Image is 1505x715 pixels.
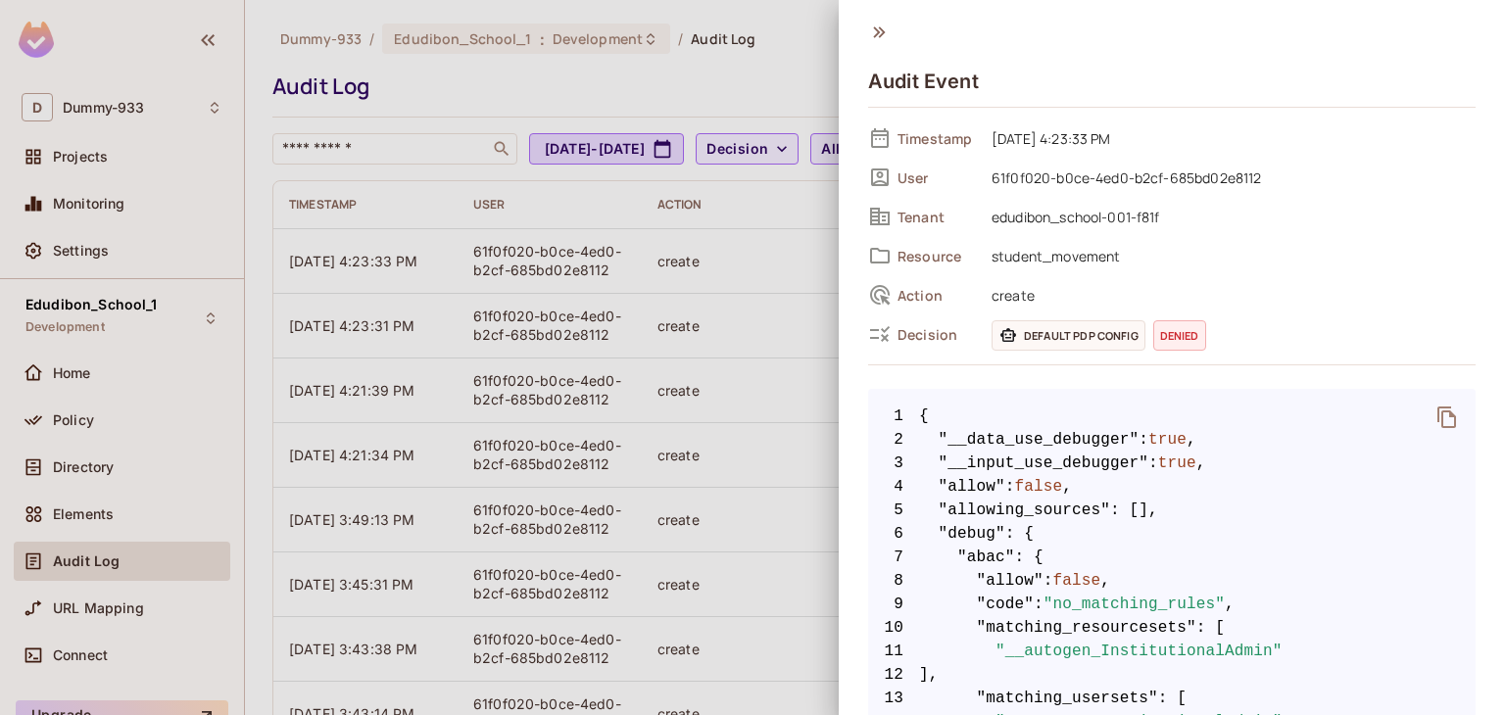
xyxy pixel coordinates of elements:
[1225,593,1235,616] span: ,
[868,593,919,616] span: 9
[1005,475,1015,499] span: :
[868,616,919,640] span: 10
[982,126,1476,150] span: [DATE] 4:23:33 PM
[1044,593,1225,616] span: "no_matching_rules"
[1158,452,1196,475] span: true
[982,244,1476,267] span: student_movement
[1044,569,1053,593] span: :
[898,208,976,226] span: Tenant
[1034,593,1044,616] span: :
[1062,475,1072,499] span: ,
[1015,475,1063,499] span: false
[1187,428,1196,452] span: ,
[868,405,919,428] span: 1
[868,475,919,499] span: 4
[868,546,919,569] span: 7
[1148,452,1158,475] span: :
[1148,428,1187,452] span: true
[957,546,1015,569] span: "abac"
[898,168,976,187] span: User
[1196,452,1206,475] span: ,
[939,522,1005,546] span: "debug"
[868,522,919,546] span: 6
[977,687,1158,710] span: "matching_usersets"
[898,247,976,265] span: Resource
[1139,428,1148,452] span: :
[992,320,1145,351] span: Default PDP config
[1100,569,1110,593] span: ,
[939,475,1005,499] span: "allow"
[1153,320,1206,351] span: denied
[939,428,1140,452] span: "__data_use_debugger"
[982,205,1476,228] span: edudibon_school-001-f81f
[898,325,976,344] span: Decision
[868,569,919,593] span: 8
[1110,499,1158,522] span: : [],
[1015,546,1044,569] span: : {
[868,687,919,710] span: 13
[995,640,1283,663] span: "__autogen_InstitutionalAdmin"
[1053,569,1101,593] span: false
[977,569,1044,593] span: "allow"
[982,283,1476,307] span: create
[868,452,919,475] span: 3
[1196,616,1225,640] span: : [
[977,616,1196,640] span: "matching_resourcesets"
[939,499,1111,522] span: "allowing_sources"
[868,499,919,522] span: 5
[1424,394,1471,441] button: delete
[939,452,1149,475] span: "__input_use_debugger"
[1158,687,1187,710] span: : [
[919,405,929,428] span: {
[977,593,1035,616] span: "code"
[898,286,976,305] span: Action
[982,166,1476,189] span: 61f0f020-b0ce-4ed0-b2cf-685bd02e8112
[868,428,919,452] span: 2
[868,70,979,93] h4: Audit Event
[898,129,976,148] span: Timestamp
[1005,522,1034,546] span: : {
[868,640,919,663] span: 11
[868,663,919,687] span: 12
[868,663,1476,687] span: ],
